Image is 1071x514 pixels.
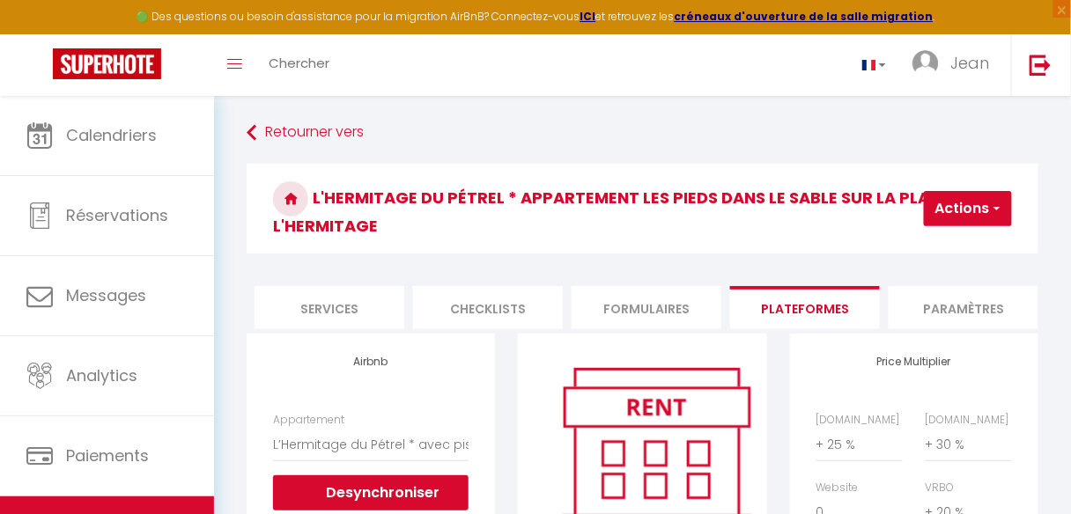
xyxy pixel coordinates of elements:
[66,364,137,386] span: Analytics
[53,48,161,79] img: Super Booking
[66,284,146,306] span: Messages
[1030,54,1052,76] img: logout
[255,34,343,96] a: Chercher
[247,117,1038,149] a: Retourner vers
[580,9,596,24] a: ICI
[572,286,721,329] li: Formulaires
[273,356,469,368] h4: Airbnb
[66,124,157,146] span: Calendriers
[926,412,1009,429] label: [DOMAIN_NAME]
[66,444,149,466] span: Paiements
[66,204,168,226] span: Réservations
[273,412,344,429] label: Appartement
[273,475,469,510] button: Desynchroniser
[816,412,900,429] label: [DOMAIN_NAME]
[269,54,329,72] span: Chercher
[247,164,1038,253] h3: L'Hermitage du Pétrel * appartement les pieds dans le sable sur la plage de l'Hermitage
[889,286,1038,329] li: Paramètres
[899,34,1011,96] a: ... Jean
[950,52,989,74] span: Jean
[255,286,404,329] li: Services
[413,286,563,329] li: Checklists
[14,7,67,60] button: Ouvrir le widget de chat LiveChat
[816,356,1012,368] h4: Price Multiplier
[924,191,1012,226] button: Actions
[816,480,859,496] label: Website
[730,286,880,329] li: Plateformes
[912,50,939,77] img: ...
[675,9,934,24] a: créneaux d'ouverture de la salle migration
[926,480,955,496] label: VRBO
